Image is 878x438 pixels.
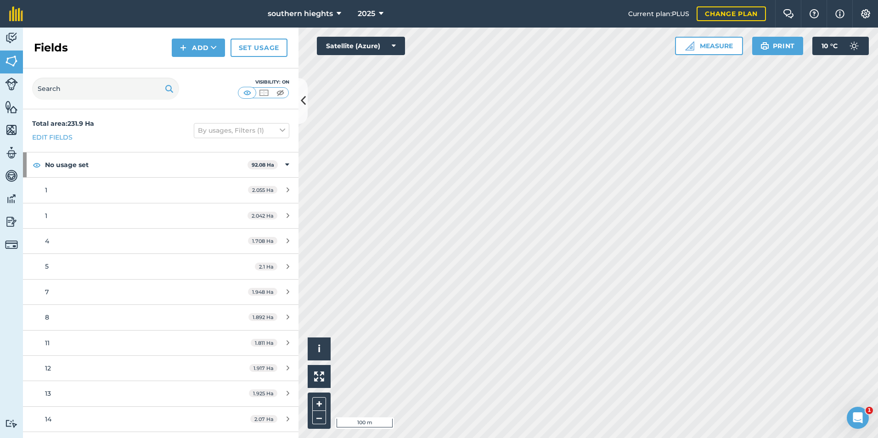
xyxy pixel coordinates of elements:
img: svg+xml;base64,PD94bWwgdmVyc2lvbj0iMS4wIiBlbmNvZGluZz0idXRmLTgiPz4KPCEtLSBHZW5lcmF0b3I6IEFkb2JlIE... [845,37,863,55]
span: 4 [45,237,49,245]
img: svg+xml;base64,PHN2ZyB4bWxucz0iaHR0cDovL3d3dy53My5vcmcvMjAwMC9zdmciIHdpZHRoPSI1MCIgaGVpZ2h0PSI0MC... [242,88,253,97]
img: svg+xml;base64,PHN2ZyB4bWxucz0iaHR0cDovL3d3dy53My5vcmcvMjAwMC9zdmciIHdpZHRoPSIxOSIgaGVpZ2h0PSIyNC... [760,40,769,51]
a: Change plan [697,6,766,21]
strong: 92.08 Ha [252,162,274,168]
a: Set usage [231,39,287,57]
span: 8 [45,313,49,321]
button: – [312,411,326,424]
img: A question mark icon [809,9,820,18]
strong: Total area : 231.9 Ha [32,119,94,128]
span: 11 [45,339,50,347]
button: 10 °C [812,37,869,55]
a: Edit fields [32,132,73,142]
span: 1.948 Ha [248,288,277,296]
button: Satellite (Azure) [317,37,405,55]
span: 1.925 Ha [249,389,277,397]
span: 1.917 Ha [249,364,277,372]
button: + [312,397,326,411]
span: 1 [866,407,873,414]
div: Visibility: On [238,79,289,86]
a: 111.811 Ha [23,331,298,355]
span: 5 [45,262,49,270]
img: svg+xml;base64,PHN2ZyB4bWxucz0iaHR0cDovL3d3dy53My5vcmcvMjAwMC9zdmciIHdpZHRoPSIxNCIgaGVpZ2h0PSIyNC... [180,42,186,53]
span: 10 ° C [822,37,838,55]
img: svg+xml;base64,PD94bWwgdmVyc2lvbj0iMS4wIiBlbmNvZGluZz0idXRmLTgiPz4KPCEtLSBHZW5lcmF0b3I6IEFkb2JlIE... [5,238,18,251]
h2: Fields [34,40,68,55]
span: 1.811 Ha [251,339,277,347]
img: svg+xml;base64,PHN2ZyB4bWxucz0iaHR0cDovL3d3dy53My5vcmcvMjAwMC9zdmciIHdpZHRoPSI1MCIgaGVpZ2h0PSI0MC... [258,88,270,97]
img: svg+xml;base64,PHN2ZyB4bWxucz0iaHR0cDovL3d3dy53My5vcmcvMjAwMC9zdmciIHdpZHRoPSIxOSIgaGVpZ2h0PSIyNC... [165,83,174,94]
a: 52.1 Ha [23,254,298,279]
span: 1 [45,212,47,220]
a: 12.042 Ha [23,203,298,228]
span: 2.1 Ha [255,263,277,270]
img: svg+xml;base64,PD94bWwgdmVyc2lvbj0iMS4wIiBlbmNvZGluZz0idXRmLTgiPz4KPCEtLSBHZW5lcmF0b3I6IEFkb2JlIE... [5,169,18,183]
img: svg+xml;base64,PD94bWwgdmVyc2lvbj0iMS4wIiBlbmNvZGluZz0idXRmLTgiPz4KPCEtLSBHZW5lcmF0b3I6IEFkb2JlIE... [5,419,18,428]
span: 14 [45,415,51,423]
a: 81.892 Ha [23,305,298,330]
img: Two speech bubbles overlapping with the left bubble in the forefront [783,9,794,18]
a: 41.708 Ha [23,229,298,253]
img: svg+xml;base64,PHN2ZyB4bWxucz0iaHR0cDovL3d3dy53My5vcmcvMjAwMC9zdmciIHdpZHRoPSI1NiIgaGVpZ2h0PSI2MC... [5,100,18,114]
span: 2.07 Ha [250,415,277,423]
img: svg+xml;base64,PD94bWwgdmVyc2lvbj0iMS4wIiBlbmNvZGluZz0idXRmLTgiPz4KPCEtLSBHZW5lcmF0b3I6IEFkb2JlIE... [5,31,18,45]
img: Ruler icon [685,41,694,51]
img: svg+xml;base64,PHN2ZyB4bWxucz0iaHR0cDovL3d3dy53My5vcmcvMjAwMC9zdmciIHdpZHRoPSI1NiIgaGVpZ2h0PSI2MC... [5,123,18,137]
span: 1.708 Ha [248,237,277,245]
a: 12.055 Ha [23,178,298,202]
span: 13 [45,389,51,398]
span: 2.055 Ha [248,186,277,194]
strong: No usage set [45,152,248,177]
button: i [308,337,331,360]
a: 71.948 Ha [23,280,298,304]
img: svg+xml;base64,PHN2ZyB4bWxucz0iaHR0cDovL3d3dy53My5vcmcvMjAwMC9zdmciIHdpZHRoPSI1MCIgaGVpZ2h0PSI0MC... [275,88,286,97]
iframe: Intercom live chat [847,407,869,429]
img: svg+xml;base64,PD94bWwgdmVyc2lvbj0iMS4wIiBlbmNvZGluZz0idXRmLTgiPz4KPCEtLSBHZW5lcmF0b3I6IEFkb2JlIE... [5,215,18,229]
a: 131.925 Ha [23,381,298,406]
img: fieldmargin Logo [9,6,23,21]
span: 2.042 Ha [248,212,277,219]
img: svg+xml;base64,PD94bWwgdmVyc2lvbj0iMS4wIiBlbmNvZGluZz0idXRmLTgiPz4KPCEtLSBHZW5lcmF0b3I6IEFkb2JlIE... [5,192,18,206]
img: svg+xml;base64,PD94bWwgdmVyc2lvbj0iMS4wIiBlbmNvZGluZz0idXRmLTgiPz4KPCEtLSBHZW5lcmF0b3I6IEFkb2JlIE... [5,146,18,160]
img: Four arrows, one pointing top left, one top right, one bottom right and the last bottom left [314,371,324,382]
button: Measure [675,37,743,55]
a: 121.917 Ha [23,356,298,381]
a: 142.07 Ha [23,407,298,432]
span: i [318,343,321,354]
span: 1.892 Ha [248,313,277,321]
img: svg+xml;base64,PD94bWwgdmVyc2lvbj0iMS4wIiBlbmNvZGluZz0idXRmLTgiPz4KPCEtLSBHZW5lcmF0b3I6IEFkb2JlIE... [5,78,18,90]
img: svg+xml;base64,PHN2ZyB4bWxucz0iaHR0cDovL3d3dy53My5vcmcvMjAwMC9zdmciIHdpZHRoPSI1NiIgaGVpZ2h0PSI2MC... [5,54,18,68]
button: Print [752,37,804,55]
img: A cog icon [860,9,871,18]
img: svg+xml;base64,PHN2ZyB4bWxucz0iaHR0cDovL3d3dy53My5vcmcvMjAwMC9zdmciIHdpZHRoPSIxNyIgaGVpZ2h0PSIxNy... [835,8,844,19]
img: svg+xml;base64,PHN2ZyB4bWxucz0iaHR0cDovL3d3dy53My5vcmcvMjAwMC9zdmciIHdpZHRoPSIxOCIgaGVpZ2h0PSIyNC... [33,159,41,170]
button: Add [172,39,225,57]
span: Current plan : PLUS [628,9,689,19]
button: By usages, Filters (1) [194,123,289,138]
span: 12 [45,364,51,372]
span: 1 [45,186,47,194]
span: 2025 [358,8,375,19]
span: 7 [45,288,49,296]
input: Search [32,78,179,100]
div: No usage set92.08 Ha [23,152,298,177]
span: southern hieghts [268,8,333,19]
